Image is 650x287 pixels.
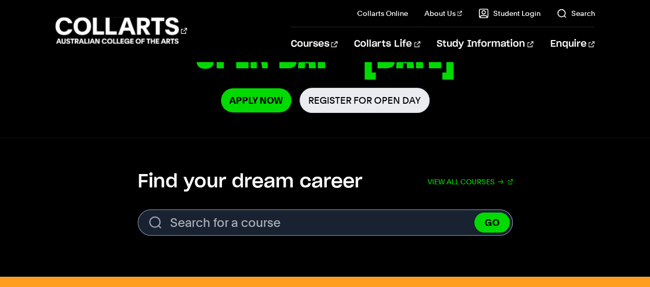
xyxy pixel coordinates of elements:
a: Collarts Life [354,27,420,61]
a: Student Login [478,8,540,18]
a: About Us [424,8,462,18]
a: Courses [291,27,338,61]
a: Apply Now [221,88,291,112]
button: GO [474,213,510,233]
a: Study Information [437,27,533,61]
h2: Find your dream career [138,170,362,193]
a: Search [556,8,595,18]
a: Register for Open Day [300,88,430,113]
div: Go to homepage [55,16,187,45]
input: Search for a course [138,209,513,236]
form: Search [138,209,513,236]
a: Collarts Online [357,8,408,18]
a: View all courses [428,170,513,193]
a: Enquire [550,27,595,61]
